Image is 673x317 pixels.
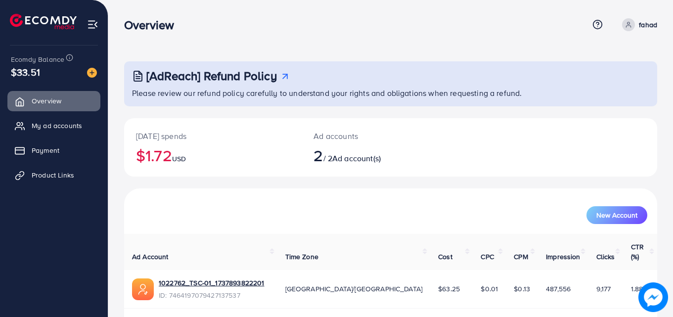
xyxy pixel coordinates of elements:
[7,91,100,111] a: Overview
[132,87,651,99] p: Please review our refund policy carefully to understand your rights and obligations when requesti...
[146,69,277,83] h3: [AdReach] Refund Policy
[586,206,647,224] button: New Account
[285,252,318,262] span: Time Zone
[631,284,643,294] span: 1.88
[32,96,61,106] span: Overview
[10,14,77,29] img: logo
[159,290,264,300] span: ID: 7464197079427137537
[438,284,460,294] span: $63.25
[332,153,381,164] span: Ad account(s)
[285,284,423,294] span: [GEOGRAPHIC_DATA]/[GEOGRAPHIC_DATA]
[481,252,494,262] span: CPC
[87,19,98,30] img: menu
[87,68,97,78] img: image
[7,116,100,136] a: My ad accounts
[11,54,64,64] span: Ecomdy Balance
[132,252,169,262] span: Ad Account
[7,140,100,160] a: Payment
[514,252,528,262] span: CPM
[641,285,665,309] img: image
[639,19,657,31] p: fahad
[124,18,182,32] h3: Overview
[314,146,423,165] h2: / 2
[481,284,498,294] span: $0.01
[159,278,264,288] a: 1022762_TSC-01_1737893822201
[438,252,452,262] span: Cost
[136,146,290,165] h2: $1.72
[631,242,644,262] span: CTR (%)
[618,18,657,31] a: fahad
[514,284,530,294] span: $0.13
[546,284,571,294] span: 487,556
[172,154,186,164] span: USD
[7,165,100,185] a: Product Links
[314,144,323,167] span: 2
[132,278,154,300] img: ic-ads-acc.e4c84228.svg
[11,65,40,79] span: $33.51
[136,130,290,142] p: [DATE] spends
[596,212,637,219] span: New Account
[314,130,423,142] p: Ad accounts
[32,145,59,155] span: Payment
[32,121,82,131] span: My ad accounts
[596,252,615,262] span: Clicks
[596,284,611,294] span: 9,177
[32,170,74,180] span: Product Links
[546,252,581,262] span: Impression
